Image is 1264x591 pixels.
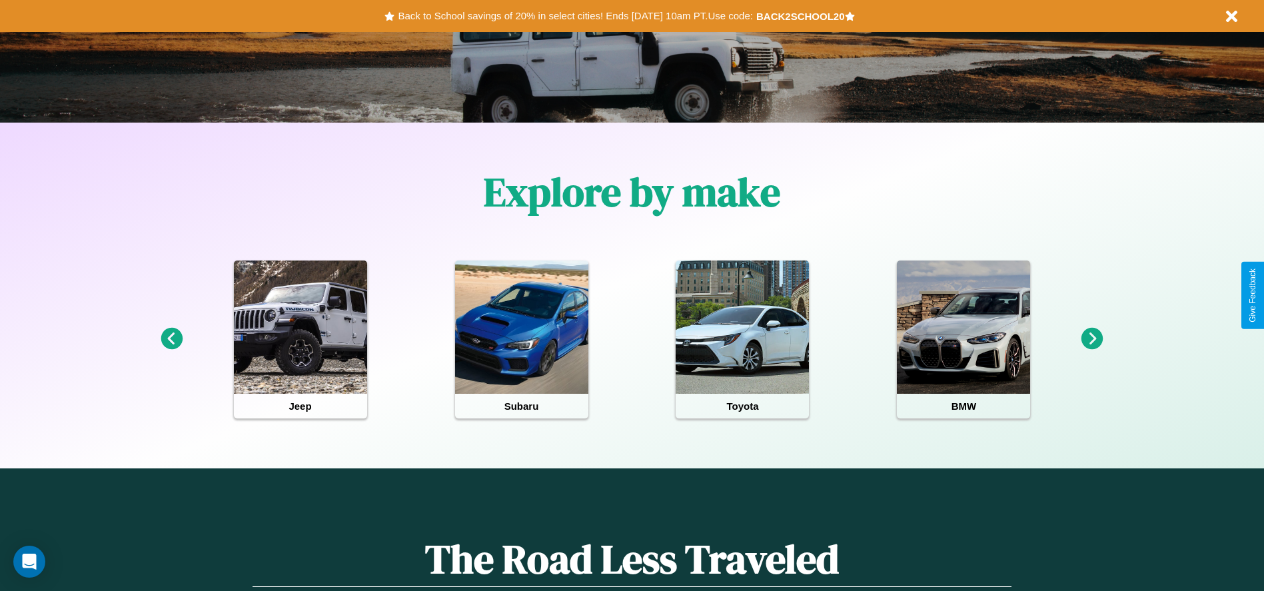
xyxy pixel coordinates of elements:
b: BACK2SCHOOL20 [756,11,845,22]
h4: BMW [897,394,1030,418]
h4: Toyota [676,394,809,418]
div: Give Feedback [1248,269,1257,322]
h4: Subaru [455,394,588,418]
div: Open Intercom Messenger [13,546,45,578]
h1: Explore by make [484,165,780,219]
h1: The Road Less Traveled [253,532,1011,587]
h4: Jeep [234,394,367,418]
button: Back to School savings of 20% in select cities! Ends [DATE] 10am PT.Use code: [394,7,756,25]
